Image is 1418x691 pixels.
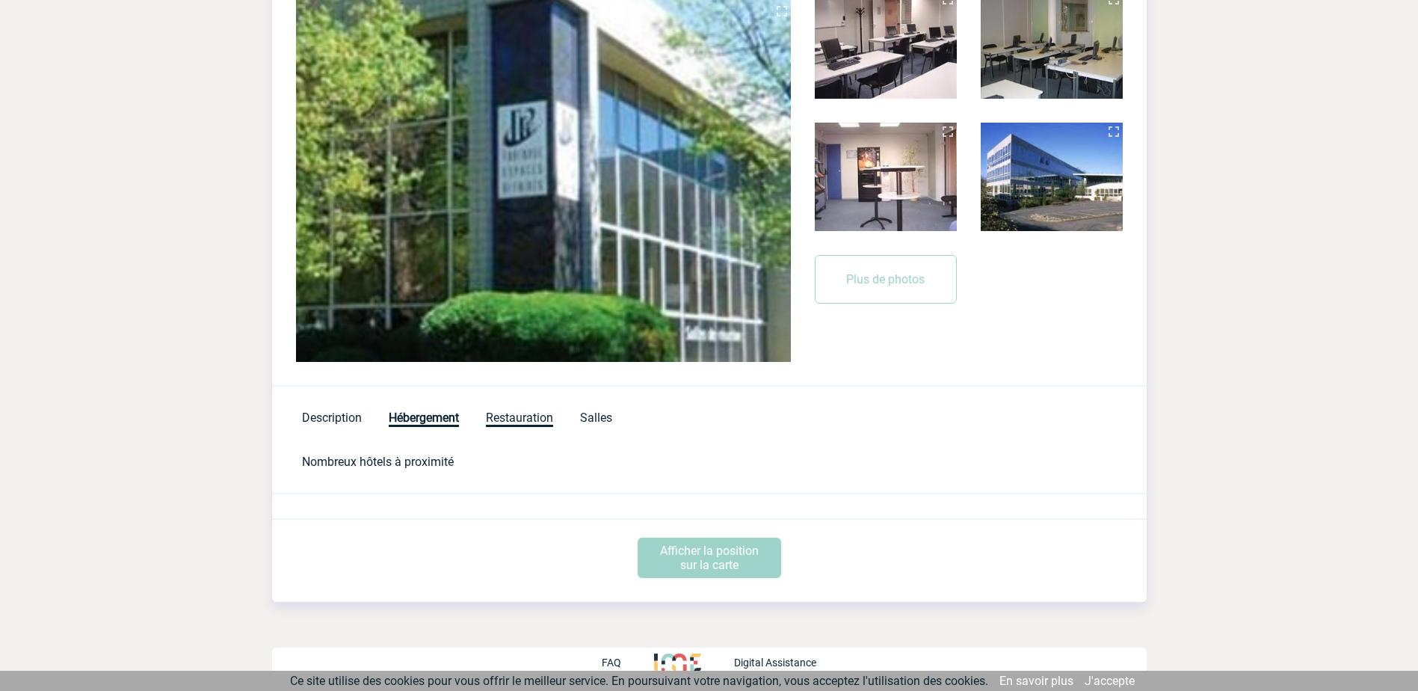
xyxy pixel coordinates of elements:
a: FAQ [602,654,654,669]
span: Hébergement [389,411,459,427]
span: Description [302,411,362,425]
span: Restauration [486,411,553,427]
p: Nombreux hôtels à proximité [302,455,1117,469]
p: FAQ [602,657,621,669]
img: http://www.idealmeetingsevents.fr/ [654,654,700,672]
p: Digital Assistance [734,657,816,669]
p: Afficher la position sur la carte [638,538,781,578]
a: J'accepte [1085,674,1135,688]
button: Plus de photos [815,255,957,304]
span: Salles [580,411,612,425]
span: Ce site utilise des cookies pour vous offrir le meilleur service. En poursuivant votre navigation... [290,674,988,688]
a: En savoir plus [999,674,1073,688]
